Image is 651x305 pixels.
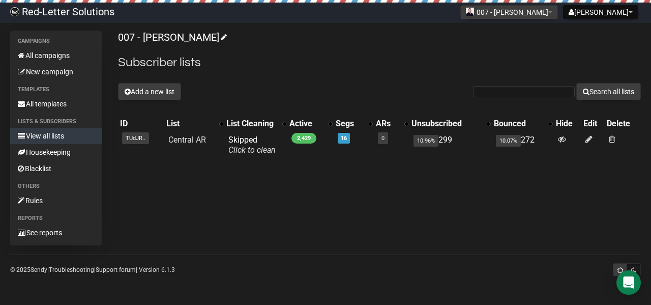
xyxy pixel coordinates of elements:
[118,53,641,72] h2: Subscriber lists
[10,84,102,96] li: Templates
[10,35,102,47] li: Campaigns
[581,117,605,131] th: Edit: No sort applied, sorting is disabled
[413,135,438,147] span: 10.96%
[336,119,364,129] div: Segs
[10,47,102,64] a: All campaigns
[605,117,641,131] th: Delete: No sort applied, sorting is disabled
[492,131,553,159] td: 272
[556,119,579,129] div: Hide
[494,119,543,129] div: Bounced
[122,132,149,144] span: TUdJR..
[10,144,102,160] a: Housekeeping
[466,8,474,16] img: 74.jpg
[583,119,603,129] div: Edit
[381,135,384,142] a: 0
[374,117,409,131] th: ARs: No sort applied, activate to apply an ascending sort
[496,135,521,147] span: 10.07%
[224,117,287,131] th: List Cleaning: No sort applied, activate to apply an ascending sort
[10,7,19,16] img: 983279c4004ba0864fc8a668c650e103
[492,117,553,131] th: Bounced: No sort applied, activate to apply an ascending sort
[409,117,492,131] th: Unsubscribed: No sort applied, activate to apply an ascending sort
[118,83,181,100] button: Add a new list
[168,135,206,145] a: Central AR
[576,83,641,100] button: Search all lists
[96,266,136,273] a: Support forum
[607,119,639,129] div: Delete
[10,180,102,192] li: Others
[228,135,276,155] span: Skipped
[31,266,47,273] a: Sendy
[616,270,641,295] div: Open Intercom Messenger
[228,145,276,155] a: Click to clean
[10,116,102,128] li: Lists & subscribers
[10,128,102,144] a: View all lists
[409,131,492,159] td: 299
[341,135,347,142] a: 16
[118,31,225,43] a: 007 - [PERSON_NAME]
[376,119,399,129] div: ARs
[10,64,102,80] a: New campaign
[164,117,225,131] th: List: No sort applied, activate to apply an ascending sort
[10,225,102,241] a: See reports
[10,160,102,177] a: Blacklist
[10,192,102,209] a: Rules
[118,117,164,131] th: ID: No sort applied, sorting is disabled
[554,117,581,131] th: Hide: No sort applied, sorting is disabled
[291,133,316,144] span: 2,429
[289,119,323,129] div: Active
[460,5,558,19] button: 007 - [PERSON_NAME]
[10,264,175,275] p: © 2025 | | | Version 6.1.3
[226,119,277,129] div: List Cleaning
[411,119,482,129] div: Unsubscribed
[120,119,162,129] div: ID
[287,117,334,131] th: Active: No sort applied, activate to apply an ascending sort
[334,117,374,131] th: Segs: No sort applied, activate to apply an ascending sort
[49,266,94,273] a: Troubleshooting
[166,119,215,129] div: List
[563,5,638,19] button: [PERSON_NAME]
[10,212,102,225] li: Reports
[10,96,102,112] a: All templates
